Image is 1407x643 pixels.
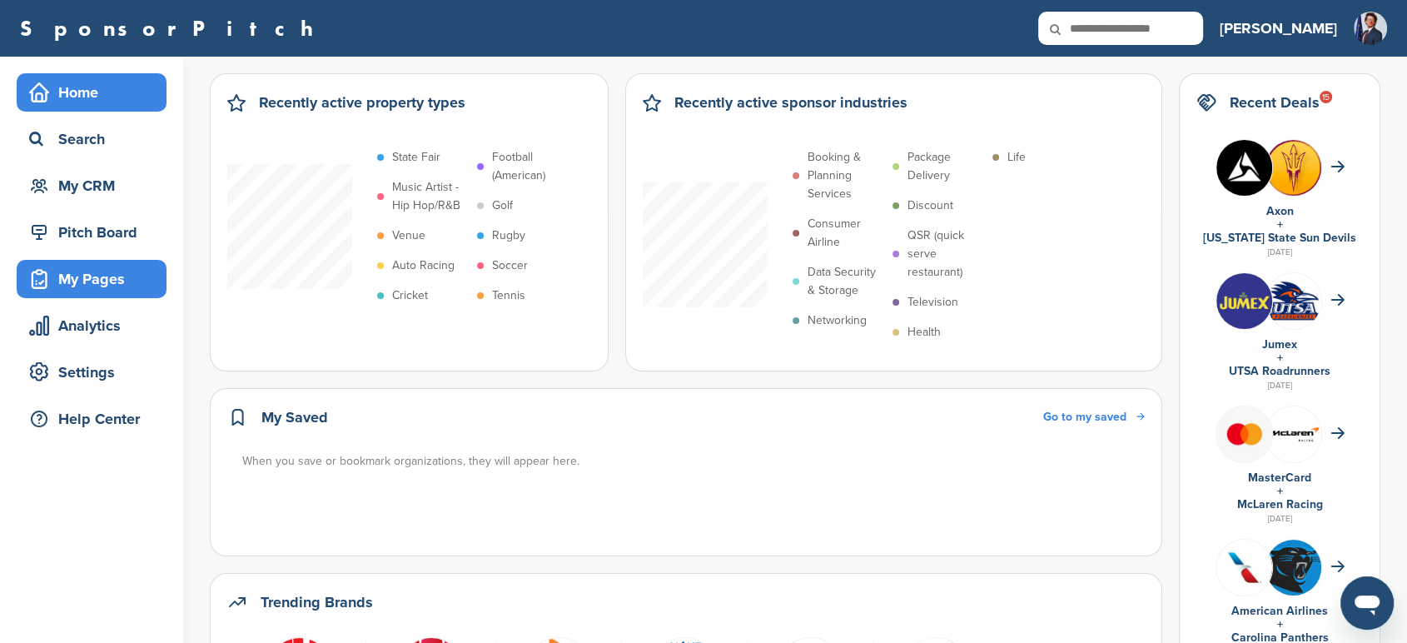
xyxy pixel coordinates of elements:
a: Settings [17,353,167,391]
p: Golf [492,197,513,215]
h3: [PERSON_NAME] [1220,17,1337,40]
div: Help Center [25,404,167,434]
p: Health [907,323,941,341]
a: SponsorPitch [20,17,324,39]
div: My CRM [25,171,167,201]
div: Settings [25,357,167,387]
p: Television [907,293,958,312]
a: McLaren Racing [1237,497,1323,511]
p: Discount [907,197,953,215]
img: Jumex logo svg vector 2 [1216,273,1272,329]
h2: My Saved [261,406,328,429]
div: Home [25,77,167,107]
div: [DATE] [1196,511,1363,526]
div: When you save or bookmark organizations, they will appear here. [242,452,1146,471]
iframe: Button to launch messaging window [1340,576,1394,630]
p: Consumer Airline [808,215,884,252]
a: UTSA Roadrunners [1229,364,1330,378]
div: 15 [1320,91,1332,103]
p: Tennis [492,287,525,305]
a: Jumex [1262,337,1297,351]
p: QSR (quick serve restaurant) [907,227,984,282]
img: Mastercard logo [1216,406,1272,462]
a: Pitch Board [17,213,167,252]
img: Nag8r1eo 400x400 [1265,140,1321,196]
h2: Recently active sponsor industries [674,91,907,114]
p: Rugby [492,227,525,245]
a: + [1277,217,1283,232]
p: Cricket [392,287,428,305]
p: Package Delivery [907,148,984,185]
p: Venue [392,227,425,245]
p: State Fair [392,148,440,167]
img: Mclaren racing logo [1265,406,1321,462]
img: Fxfzactq 400x400 [1265,540,1321,596]
a: MasterCard [1248,471,1311,485]
p: Life [1007,148,1026,167]
p: Auto Racing [392,257,455,275]
h2: Recent Deals [1230,91,1320,114]
p: Football (American) [492,148,569,185]
h2: Recently active property types [259,91,465,114]
a: [PERSON_NAME] [1220,10,1337,47]
div: Analytics [25,311,167,341]
a: My CRM [17,167,167,205]
span: Go to my saved [1043,410,1126,424]
a: [US_STATE] State Sun Devils [1203,231,1356,245]
div: My Pages [25,264,167,294]
div: [DATE] [1196,245,1363,260]
a: Analytics [17,307,167,345]
img: Q4ahkxz8 400x400 [1216,540,1272,596]
a: Axon [1266,204,1294,218]
p: Booking & Planning Services [808,148,884,203]
p: Soccer [492,257,528,275]
p: Music Artist - Hip Hop/R&B [392,178,469,215]
a: + [1277,484,1283,498]
img: 456091337 3888871618063310 4174412851887220271 n [1354,12,1387,45]
p: Data Security & Storage [808,263,884,300]
div: [DATE] [1196,378,1363,393]
div: Search [25,124,167,154]
img: Scboarel 400x400 [1216,140,1272,196]
a: My Pages [17,260,167,298]
h2: Trending Brands [261,591,373,614]
a: Go to my saved [1043,408,1145,426]
a: + [1277,617,1283,631]
a: Help Center [17,400,167,438]
a: Search [17,120,167,158]
div: Pitch Board [25,217,167,247]
p: Networking [808,312,867,330]
a: + [1277,351,1283,365]
a: Home [17,73,167,112]
img: Open uri20141112 64162 1eu47ya?1415809040 [1265,278,1321,323]
a: American Airlines [1231,604,1328,618]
